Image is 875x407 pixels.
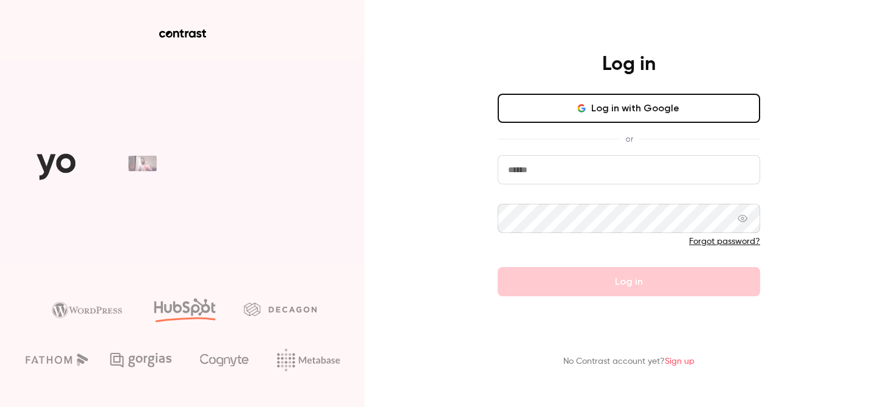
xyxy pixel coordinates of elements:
[619,133,639,145] span: or
[689,237,760,246] a: Forgot password?
[602,52,656,77] h4: Log in
[665,357,695,366] a: Sign up
[498,94,760,123] button: Log in with Google
[244,302,317,316] img: decagon
[563,355,695,368] p: No Contrast account yet?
